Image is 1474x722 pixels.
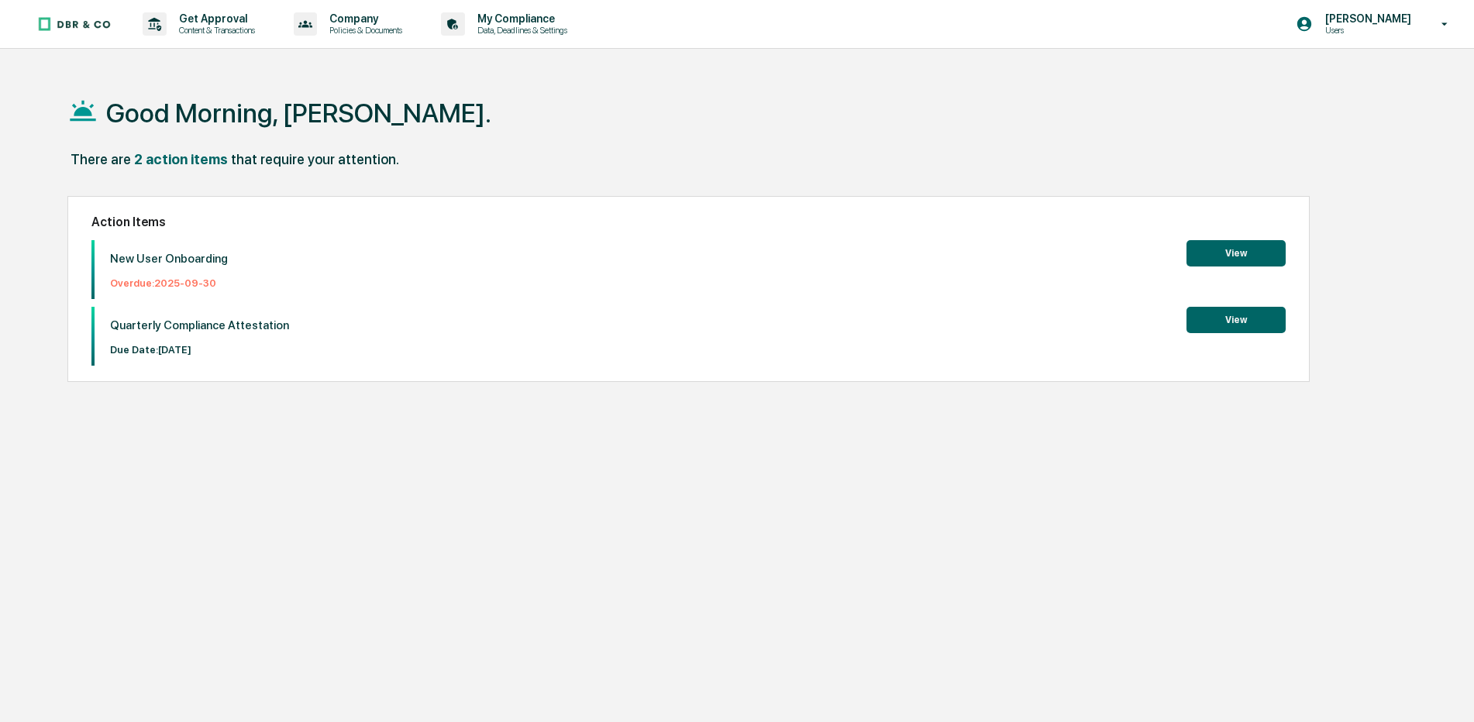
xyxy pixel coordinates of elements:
[134,151,228,167] div: 2 action items
[110,252,228,266] p: New User Onboarding
[71,151,131,167] div: There are
[1186,311,1286,326] a: View
[317,25,410,36] p: Policies & Documents
[231,151,399,167] div: that require your attention.
[91,215,1286,229] h2: Action Items
[167,12,263,25] p: Get Approval
[37,16,112,32] img: logo
[1186,245,1286,260] a: View
[106,98,491,129] h1: Good Morning, [PERSON_NAME].
[465,25,575,36] p: Data, Deadlines & Settings
[1313,12,1419,25] p: [PERSON_NAME]
[1186,307,1286,333] button: View
[110,318,289,332] p: Quarterly Compliance Attestation
[167,25,263,36] p: Content & Transactions
[465,12,575,25] p: My Compliance
[317,12,410,25] p: Company
[1186,240,1286,266] button: View
[110,277,228,289] p: Overdue: 2025-09-30
[110,344,289,356] p: Due Date: [DATE]
[1313,25,1419,36] p: Users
